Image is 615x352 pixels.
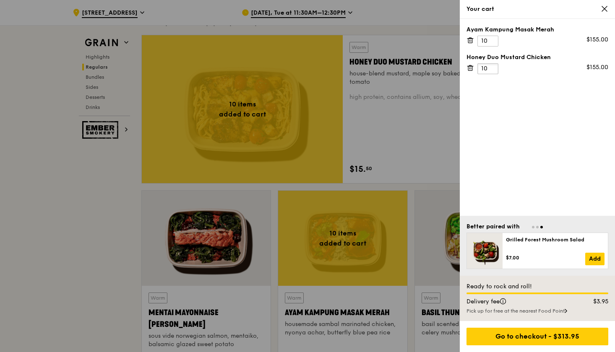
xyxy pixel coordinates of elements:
a: Add [585,253,605,265]
div: Honey Duo Mustard Chicken [466,53,608,62]
div: Better paired with [466,223,520,231]
span: Go to slide 3 [540,226,543,228]
div: $155.00 [586,63,608,72]
div: Go to checkout - $313.95 [466,328,608,345]
span: Go to slide 2 [536,226,539,228]
div: Pick up for free at the nearest Food Point [466,308,608,314]
div: $7.00 [506,254,585,261]
div: Ready to rock and roll! [466,282,608,291]
div: $3.95 [576,298,614,306]
div: Ayam Kampung Masak Merah [466,26,608,34]
div: Grilled Forest Mushroom Salad [506,236,605,243]
span: Go to slide 1 [532,226,534,228]
div: Your cart [466,5,608,13]
div: $155.00 [586,36,608,44]
div: Delivery fee [461,298,576,306]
